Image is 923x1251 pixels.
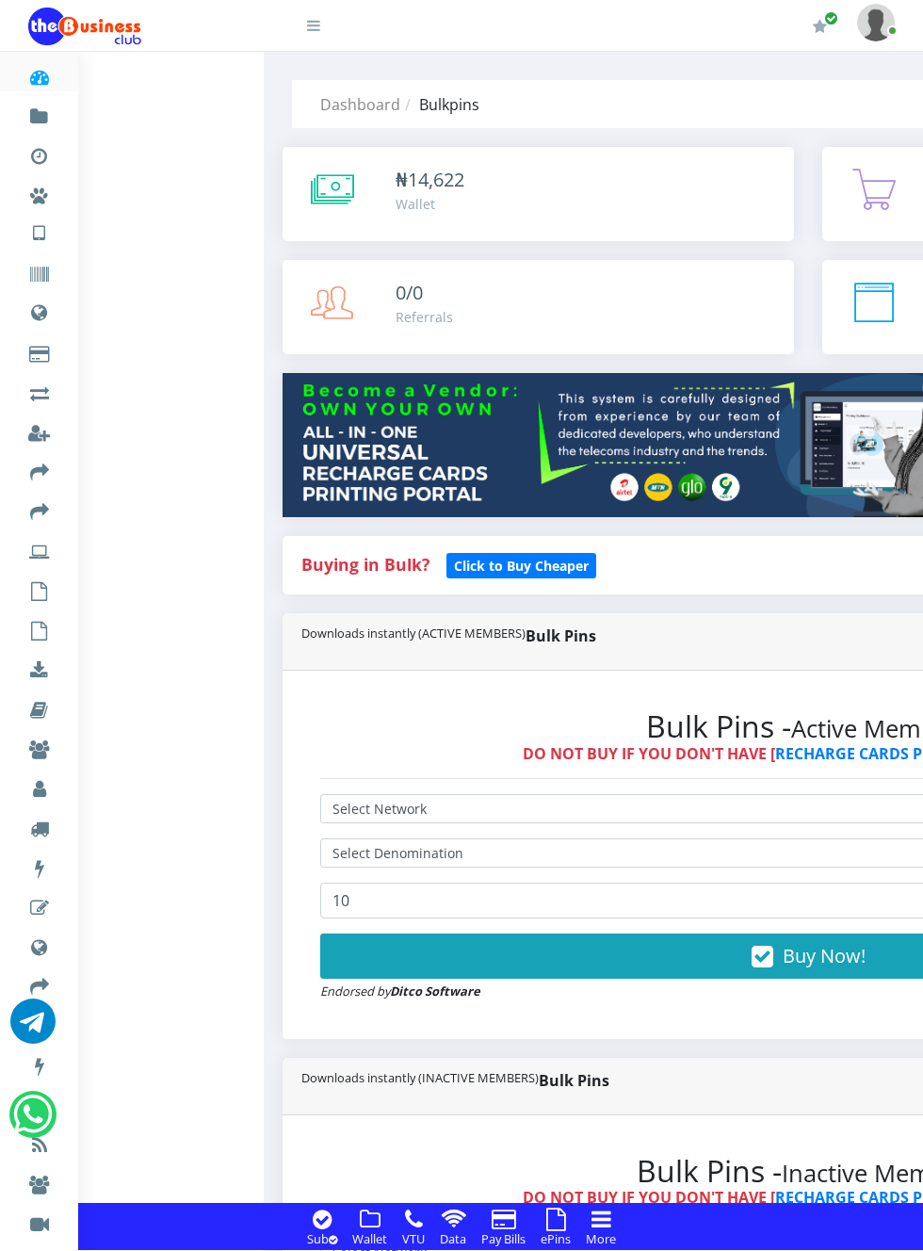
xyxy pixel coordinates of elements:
span: 0/0 [396,280,423,305]
a: VTU [397,1227,430,1248]
a: Business Forum [28,1159,50,1204]
li: Bulkpins [400,93,479,116]
small: More [586,1230,616,1247]
a: 0/0 Referrals [283,260,794,354]
a: Register a Referral [28,407,50,452]
a: Chat for support [13,1106,52,1137]
a: Promote a Site/Link [28,921,50,967]
small: Pay Bills [481,1230,526,1247]
span: Renew/Upgrade Subscription [824,11,838,25]
div: Wallet [396,194,464,214]
span: Buy Now! [783,943,866,968]
a: Print Recharge Cards [28,526,50,571]
small: Data [440,1230,466,1247]
small: Wallet [352,1230,387,1247]
small: Sub [307,1230,337,1247]
a: ePins [535,1227,576,1248]
small: Downloads instantly (INACTIVE MEMBERS) [301,1069,539,1087]
i: Renew/Upgrade Subscription [813,19,827,34]
div: Referrals [396,307,453,327]
a: Business Articles [28,1119,50,1164]
div: ₦ [396,166,464,194]
a: Click to Buy Cheaper [446,553,596,576]
span: 14,622 [408,167,464,192]
a: Services [28,842,50,887]
small: Endorsed by [320,983,480,999]
a: Sub [301,1227,343,1248]
a: ₦14,622 Wallet [283,147,794,241]
a: Business Materials [28,684,50,729]
a: Dashboard [320,94,400,115]
a: Cable TV, Electricity [28,328,50,373]
a: Data [434,1227,472,1248]
a: Transactions [28,130,50,175]
a: Wallet [347,1227,393,1248]
a: Buy Bulk Pins [28,565,50,610]
a: Services [28,1040,50,1085]
strong: Ditco Software [390,983,480,999]
small: Downloads instantly (ACTIVE MEMBERS) [301,625,526,642]
b: Click to Buy Cheaper [454,557,589,575]
a: Vouchers [28,249,50,294]
a: Pay Bills [476,1227,531,1248]
a: Business Groups [28,723,50,769]
a: VTU [28,207,50,254]
a: Business Videos [28,1198,50,1243]
a: Business Seminar [28,1080,50,1125]
a: Sponsor a Post [28,882,50,927]
a: Products [28,803,50,848]
a: Chat for support [10,1013,56,1044]
a: Business Profiles [28,763,50,808]
a: Fund wallet [28,90,50,136]
small: ePins [541,1230,571,1247]
a: Dashboard [28,51,50,96]
a: International VTU [72,235,229,267]
a: Data [28,286,50,333]
a: Transfer to Bank [28,486,50,531]
a: Transfer to Wallet [28,447,50,492]
a: Buy Bulk VTU Pins [28,605,50,650]
a: Nigerian VTU [72,207,229,239]
a: Miscellaneous Payments [28,170,50,215]
strong: Buying in Bulk? [301,553,429,576]
a: Share Sponsored Posts [28,961,50,1006]
img: User [857,4,895,41]
a: Airtime -2- Cash [28,367,50,413]
img: Logo [28,8,141,45]
a: Download Software [28,644,50,690]
small: VTU [402,1230,425,1247]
